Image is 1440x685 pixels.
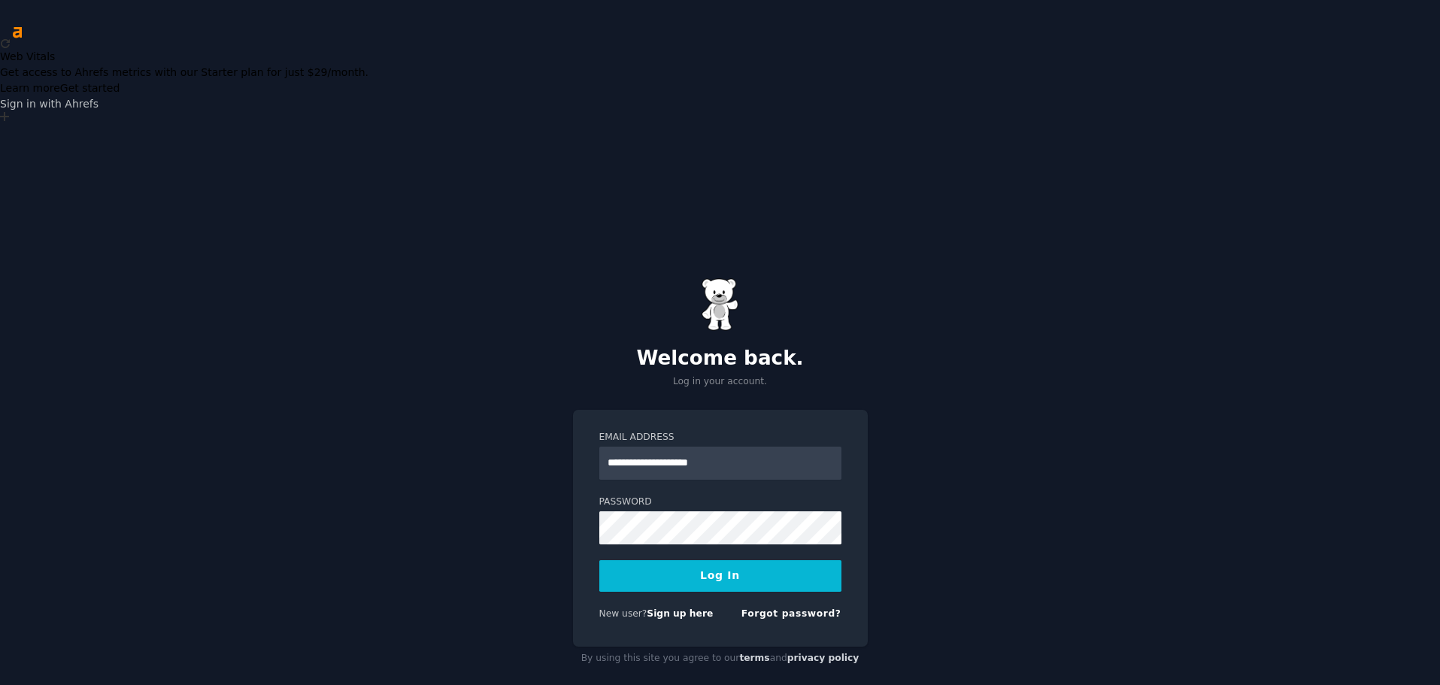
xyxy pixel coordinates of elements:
a: terms [739,653,769,663]
div: By using this site you agree to our and [573,647,868,671]
a: Sign up here [647,608,713,619]
button: Get started [60,80,120,96]
span: New user? [599,608,647,619]
button: Log In [599,560,841,592]
h2: Welcome back. [573,347,868,371]
img: Gummy Bear [702,278,739,331]
label: Password [599,496,841,509]
p: Log in your account. [573,375,868,389]
a: Forgot password? [741,608,841,619]
a: privacy policy [787,653,859,663]
label: Email Address [599,431,841,444]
